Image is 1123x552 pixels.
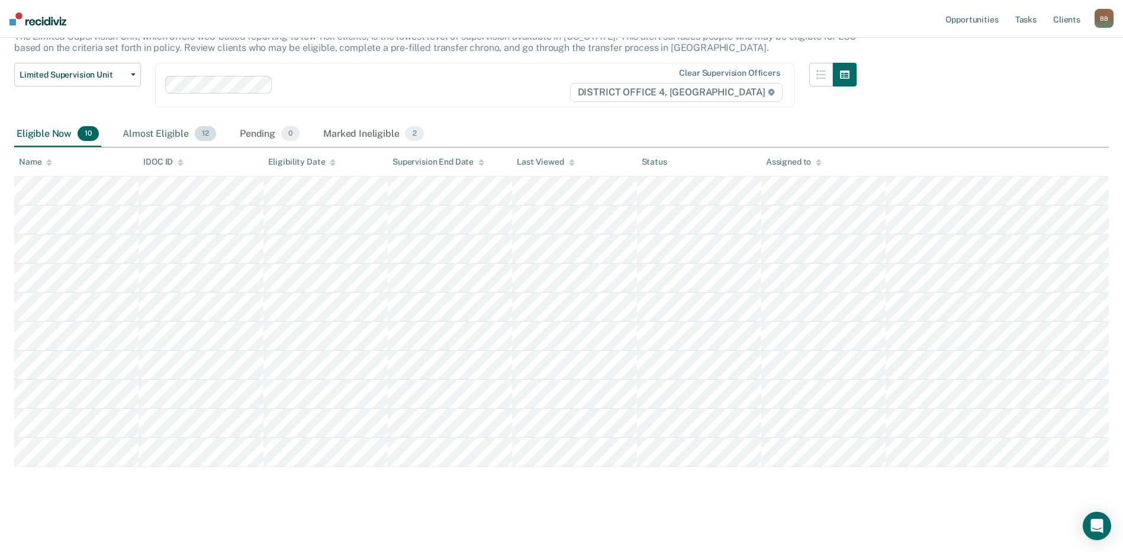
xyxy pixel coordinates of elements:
[268,157,336,167] div: Eligibility Date
[20,70,126,80] span: Limited Supervision Unit
[19,157,52,167] div: Name
[143,157,184,167] div: IDOC ID
[281,126,300,142] span: 0
[1095,9,1114,28] button: BB
[78,126,99,142] span: 10
[1095,9,1114,28] div: B B
[195,126,216,142] span: 12
[14,63,141,86] button: Limited Supervision Unit
[642,157,667,167] div: Status
[570,83,783,102] span: DISTRICT OFFICE 4, [GEOGRAPHIC_DATA]
[120,121,218,147] div: Almost Eligible12
[517,157,574,167] div: Last Viewed
[9,12,66,25] img: Recidiviz
[766,157,822,167] div: Assigned to
[1083,512,1111,540] div: Open Intercom Messenger
[392,157,484,167] div: Supervision End Date
[14,31,856,53] p: The Limited Supervision Unit, which offers web-based reporting to low-risk clients, is the lowest...
[321,121,426,147] div: Marked Ineligible2
[237,121,302,147] div: Pending0
[679,68,780,78] div: Clear supervision officers
[405,126,423,142] span: 2
[14,121,101,147] div: Eligible Now10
